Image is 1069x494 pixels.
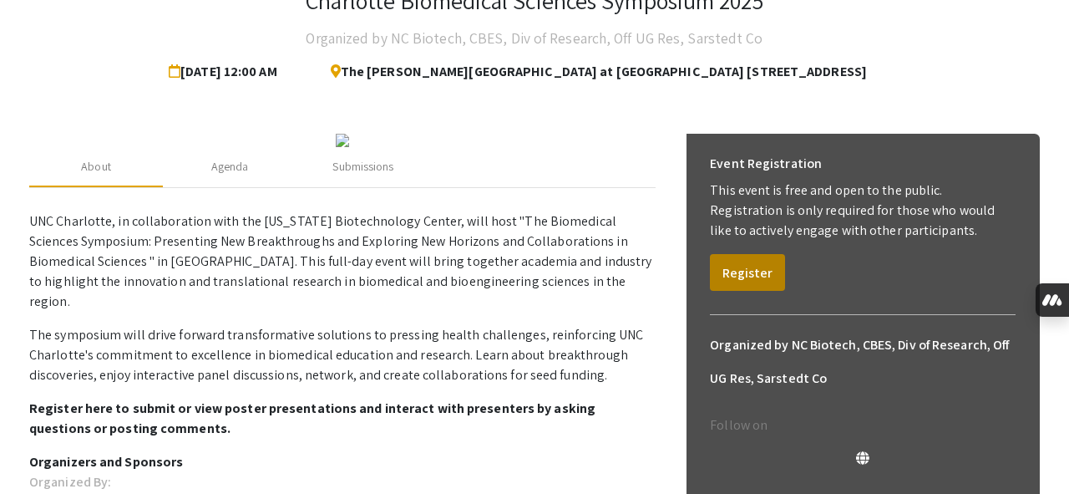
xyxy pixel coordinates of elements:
[29,325,656,385] p: The symposium will drive forward transformative solutions to pressing health challenges, reinforc...
[710,181,1016,241] p: This event is free and open to the public. Registration is only required for those who would like...
[211,158,249,176] div: Agenda
[710,415,1016,435] p: Follow on
[710,328,1016,395] h6: Organized by NC Biotech, CBES, Div of Research, Off UG Res, Sarstedt Co
[81,158,111,176] div: About
[317,55,867,89] span: The [PERSON_NAME][GEOGRAPHIC_DATA] at [GEOGRAPHIC_DATA] [STREET_ADDRESS]
[169,55,284,89] span: [DATE] 12:00 AM
[332,158,393,176] div: Submissions
[336,134,349,147] img: c1384964-d4cf-4e9d-8fb0-60982fefffba.jpg
[29,472,111,492] p: Organized By:
[306,22,762,55] h4: Organized by NC Biotech, CBES, Div of Research, Off UG Res, Sarstedt Co
[710,147,822,181] h6: Event Registration
[710,254,785,291] button: Register
[29,452,656,472] p: Organizers and Sponsors
[13,419,71,481] iframe: Chat
[29,211,656,312] p: UNC Charlotte, in collaboration with the [US_STATE] Biotechnology Center, will host "The Biomedic...
[29,400,595,437] strong: Register here to submit or view poster presentations and interact with presenters by asking quest...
